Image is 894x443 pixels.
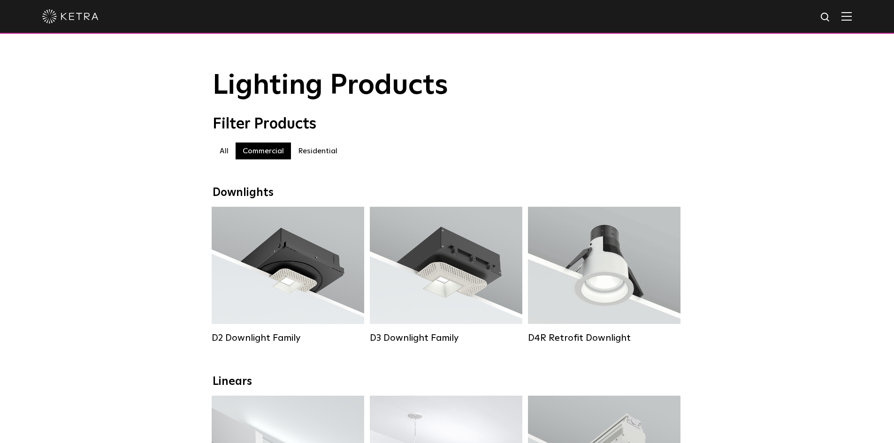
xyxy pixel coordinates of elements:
label: Residential [291,143,344,159]
a: D3 Downlight Family Lumen Output:700 / 900 / 1100Colors:White / Black / Silver / Bronze / Paintab... [370,207,522,344]
label: All [213,143,236,159]
label: Commercial [236,143,291,159]
div: Downlights [213,186,682,200]
a: D4R Retrofit Downlight Lumen Output:800Colors:White / BlackBeam Angles:15° / 25° / 40° / 60°Watta... [528,207,680,344]
a: D2 Downlight Family Lumen Output:1200Colors:White / Black / Gloss Black / Silver / Bronze / Silve... [212,207,364,344]
div: Linears [213,375,682,389]
img: Hamburger%20Nav.svg [841,12,852,21]
img: ketra-logo-2019-white [42,9,99,23]
div: D4R Retrofit Downlight [528,332,680,344]
div: D2 Downlight Family [212,332,364,344]
span: Lighting Products [213,72,448,100]
img: search icon [820,12,832,23]
div: D3 Downlight Family [370,332,522,344]
div: Filter Products [213,115,682,133]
